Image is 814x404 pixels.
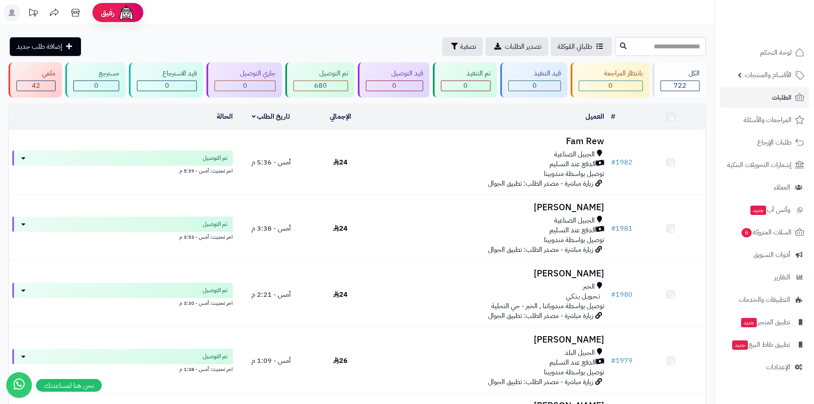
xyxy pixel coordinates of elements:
span: جديد [741,318,757,327]
span: 0 [165,81,169,91]
span: تـحـويـل بـنـكـي [566,292,600,301]
span: 0 [532,81,537,91]
span: 24 [333,157,348,167]
a: طلبات الإرجاع [720,132,809,153]
div: اخر تحديث: أمس - 3:30 م [12,298,233,307]
div: قيد التوصيل [366,69,423,78]
div: 0 [579,81,642,91]
span: 42 [32,81,40,91]
div: اخر تحديث: أمس - 3:53 م [12,232,233,241]
span: الجبيل الصناعية [554,216,595,226]
span: أمس - 3:38 م [251,223,291,234]
span: السلات المتروكة [741,226,792,238]
span: # [611,157,616,167]
a: تطبيق نقاط البيعجديد [720,334,809,355]
span: 6 [742,228,752,237]
span: تم التوصيل [203,220,228,228]
a: الطلبات [720,87,809,108]
span: طلباتي المُوكلة [558,42,592,52]
span: جديد [732,340,748,350]
h3: [PERSON_NAME] [379,269,604,279]
span: الإعدادات [766,361,790,373]
div: قيد الاسترجاع [137,69,197,78]
span: أمس - 5:36 م [251,157,291,167]
span: إضافة طلب جديد [17,42,62,52]
a: #1979 [611,356,633,366]
a: تصدير الطلبات [485,37,548,56]
a: بانتظار المراجعة 0 [569,62,651,98]
span: تطبيق المتجر [740,316,790,328]
span: الجبيل الصناعية [554,150,595,159]
img: ai-face.png [118,4,135,21]
a: الحالة [217,111,233,122]
a: تاريخ الطلب [252,111,290,122]
a: قيد الاسترجاع 0 [127,62,205,98]
a: السلات المتروكة6 [720,222,809,242]
div: بانتظار المراجعة [579,69,643,78]
span: 0 [608,81,613,91]
span: التقارير [774,271,790,283]
span: أمس - 2:21 م [251,290,291,300]
span: توصيل بواسطة مندوبينا [544,367,604,377]
div: تم التنفيذ [441,69,491,78]
div: اخر تحديث: أمس - 5:39 م [12,166,233,175]
div: 0 [215,81,275,91]
div: 680 [294,81,347,91]
span: التطبيقات والخدمات [739,294,790,306]
span: 0 [94,81,98,91]
a: ملغي 42 [7,62,64,98]
a: #1980 [611,290,633,300]
a: إضافة طلب جديد [10,37,81,56]
span: 722 [674,81,686,91]
a: #1982 [611,157,633,167]
a: تم التوصيل 680 [284,62,356,98]
span: أدوات التسويق [753,249,790,261]
a: التقارير [720,267,809,287]
span: تصفية [460,42,476,52]
h3: Fam Rew [379,137,604,146]
span: رفيق [101,8,114,18]
span: الطلبات [772,92,792,103]
span: # [611,223,616,234]
span: طلبات الإرجاع [757,137,792,148]
span: زيارة مباشرة - مصدر الطلب: تطبيق الجوال [488,178,593,189]
div: 0 [137,81,196,91]
a: التطبيقات والخدمات [720,290,809,310]
span: # [611,356,616,366]
span: 0 [463,81,468,91]
span: الدفع عند التسليم [549,226,596,235]
a: # [611,111,615,122]
a: قيد التنفيذ 0 [499,62,569,98]
a: إشعارات التحويلات البنكية [720,155,809,175]
span: زيارة مباشرة - مصدر الطلب: تطبيق الجوال [488,245,593,255]
a: مسترجع 0 [64,62,127,98]
a: تطبيق المتجرجديد [720,312,809,332]
a: أدوات التسويق [720,245,809,265]
span: جديد [750,206,766,215]
a: المراجعات والأسئلة [720,110,809,130]
span: 24 [333,290,348,300]
div: مسترجع [73,69,119,78]
span: الخبر [583,282,595,292]
span: # [611,290,616,300]
a: العملاء [720,177,809,198]
span: الجبيل البلد [565,348,595,358]
div: ملغي [17,69,56,78]
h3: [PERSON_NAME] [379,335,604,345]
div: جاري التوصيل [215,69,276,78]
span: وآتس آب [750,204,790,216]
span: 680 [314,81,327,91]
span: تم التوصيل [203,154,228,162]
div: 0 [74,81,119,91]
span: زيارة مباشرة - مصدر الطلب: تطبيق الجوال [488,377,593,387]
span: 0 [243,81,247,91]
a: طلباتي المُوكلة [551,37,612,56]
span: تصدير الطلبات [505,42,541,52]
span: توصيل بواسطة مندوباتنا , الخبر - حي التحلية [491,301,604,311]
button: تصفية [442,37,483,56]
div: 0 [441,81,490,91]
span: العملاء [774,181,790,193]
a: تم التنفيذ 0 [431,62,499,98]
span: توصيل بواسطة مندوبينا [544,235,604,245]
h3: [PERSON_NAME] [379,203,604,212]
